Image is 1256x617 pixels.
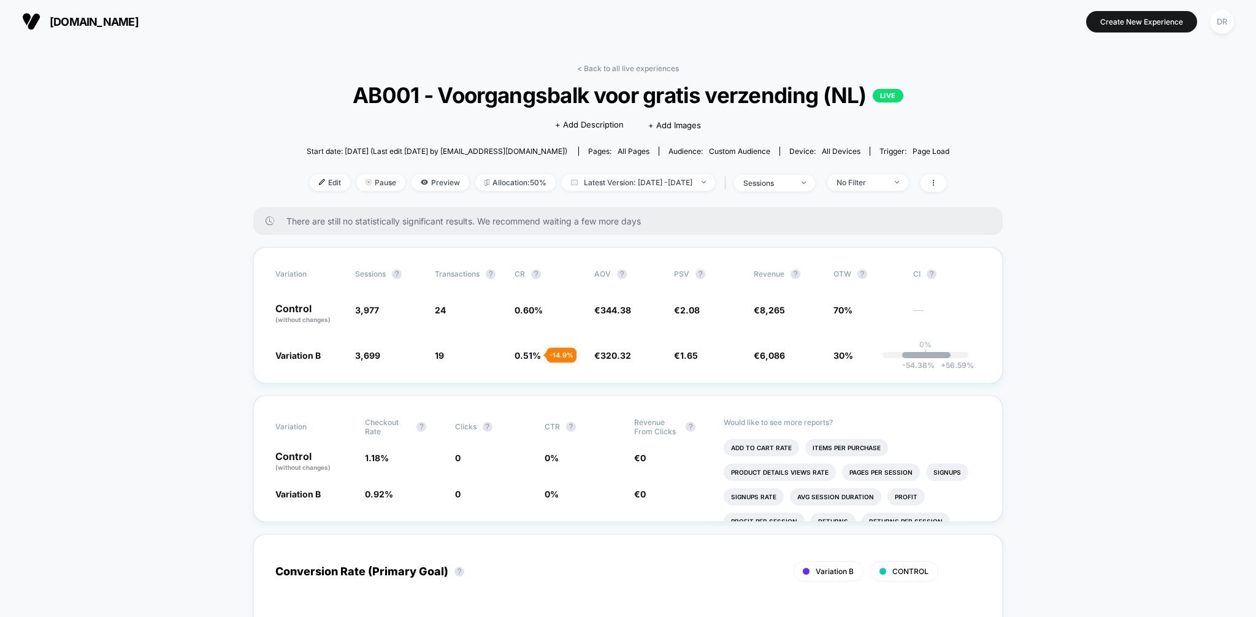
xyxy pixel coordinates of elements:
[275,350,321,361] span: Variation B
[275,464,331,471] span: (without changes)
[754,350,785,361] span: €
[779,147,870,156] span: Device:
[356,174,405,191] span: Pause
[50,15,139,28] span: [DOMAIN_NAME]
[724,418,981,427] p: Would like to see more reports?
[873,89,903,102] p: LIVE
[760,305,785,315] span: 8,265
[571,179,578,185] img: calendar
[600,350,631,361] span: 320.32
[483,422,492,432] button: ?
[454,567,464,577] button: ?
[1210,10,1234,34] div: DR
[674,269,689,278] span: PSV
[594,305,631,315] span: €
[913,147,949,156] span: Page Load
[913,269,981,279] span: CI
[286,216,978,226] span: There are still no statistically significant results. We recommend waiting a few more days
[833,269,901,279] span: OTW
[919,340,932,349] p: 0%
[545,422,560,431] span: CTR
[695,269,705,279] button: ?
[724,488,784,505] li: Signups Rate
[486,269,496,279] button: ?
[680,350,698,361] span: 1.65
[648,120,701,130] span: + Add Images
[941,361,946,370] span: +
[833,350,853,361] span: 30%
[617,269,627,279] button: ?
[22,12,40,31] img: Visually logo
[862,513,950,530] li: Returns Per Session
[275,489,321,499] span: Variation B
[275,418,343,436] span: Variation
[743,178,792,188] div: sessions
[640,489,646,499] span: 0
[822,147,860,156] span: all devices
[275,269,343,279] span: Variation
[754,269,784,278] span: Revenue
[791,269,800,279] button: ?
[600,305,631,315] span: 344.38
[546,348,576,362] div: - 14.9 %
[680,305,700,315] span: 2.08
[455,489,461,499] span: 0
[484,179,489,186] img: rebalance
[475,174,556,191] span: Allocation: 50%
[18,12,142,31] button: [DOMAIN_NAME]
[816,567,854,576] span: Variation B
[310,174,350,191] span: Edit
[455,453,461,463] span: 0
[913,307,981,324] span: ---
[1206,9,1238,34] button: DR
[754,305,785,315] span: €
[887,488,925,505] li: Profit
[545,489,559,499] span: 0 %
[618,147,649,156] span: all pages
[634,453,646,463] span: €
[790,488,881,505] li: Avg Session Duration
[760,350,785,361] span: 6,086
[392,269,402,279] button: ?
[365,453,389,463] span: 1.18 %
[935,361,974,370] span: 56.59 %
[833,305,852,315] span: 70%
[686,422,695,432] button: ?
[721,174,734,192] span: |
[594,269,611,278] span: AOV
[412,174,469,191] span: Preview
[435,269,480,278] span: Transactions
[275,316,331,323] span: (without changes)
[926,464,968,481] li: Signups
[927,269,936,279] button: ?
[562,174,715,191] span: Latest Version: [DATE] - [DATE]
[545,453,559,463] span: 0 %
[355,269,386,278] span: Sessions
[339,82,917,108] span: AB001 - Voorgangsbalk voor gratis verzending (NL)
[1086,11,1197,33] button: Create New Experience
[702,181,706,183] img: end
[365,418,410,436] span: Checkout Rate
[515,350,541,361] span: 0.51 %
[895,181,899,183] img: end
[365,489,393,499] span: 0.92 %
[435,350,444,361] span: 19
[577,64,679,73] a: < Back to all live experiences
[674,350,698,361] span: €
[566,422,576,432] button: ?
[724,464,836,481] li: Product Details Views Rate
[634,418,680,436] span: Revenue From Clicks
[416,422,426,432] button: ?
[724,439,799,456] li: Add To Cart Rate
[837,178,886,187] div: No Filter
[811,513,856,530] li: Returns
[802,182,806,184] img: end
[857,269,867,279] button: ?
[307,147,567,156] span: Start date: [DATE] (Last edit [DATE] by [EMAIL_ADDRESS][DOMAIN_NAME])
[355,305,379,315] span: 3,977
[594,350,631,361] span: €
[634,489,646,499] span: €
[531,269,541,279] button: ?
[640,453,646,463] span: 0
[319,179,325,185] img: edit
